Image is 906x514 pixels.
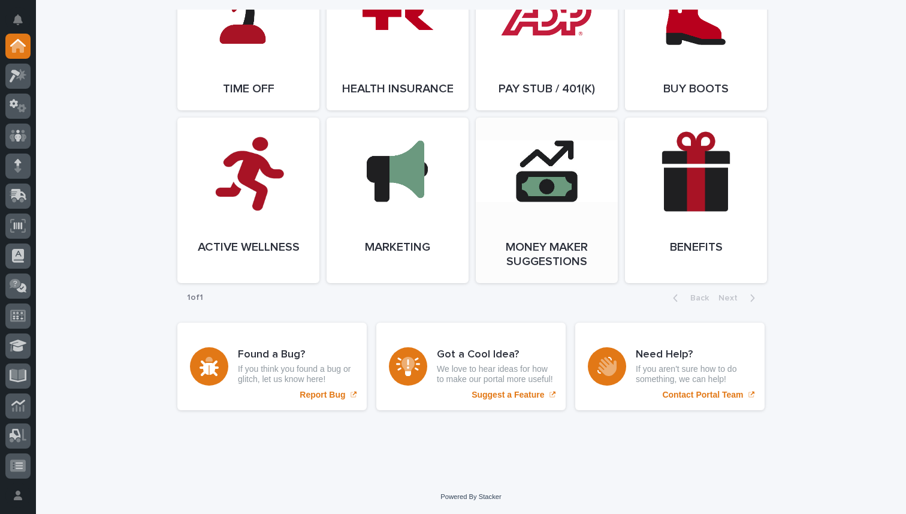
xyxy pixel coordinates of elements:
a: Powered By Stacker [440,493,501,500]
p: Suggest a Feature [472,390,544,400]
p: We love to hear ideas for how to make our portal more useful! [437,364,553,384]
span: Back [683,294,709,302]
h3: Need Help? [636,348,752,362]
a: Money Maker Suggestions [476,118,618,283]
a: Suggest a Feature [376,323,566,410]
h3: Found a Bug? [238,348,354,362]
a: Report Bug [177,323,367,410]
button: Next [714,293,765,303]
a: Contact Portal Team [575,323,765,410]
div: Notifications [15,14,31,34]
p: 1 of 1 [177,283,213,312]
p: If you aren't sure how to do something, we can help! [636,364,752,384]
span: Next [718,294,745,302]
p: Report Bug [300,390,345,400]
p: If you think you found a bug or glitch, let us know here! [238,364,354,384]
a: Active Wellness [177,118,319,283]
button: Notifications [5,7,31,32]
a: Marketing [327,118,469,283]
button: Back [663,293,714,303]
a: Benefits [625,118,767,283]
p: Contact Portal Team [662,390,743,400]
h3: Got a Cool Idea? [437,348,553,362]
